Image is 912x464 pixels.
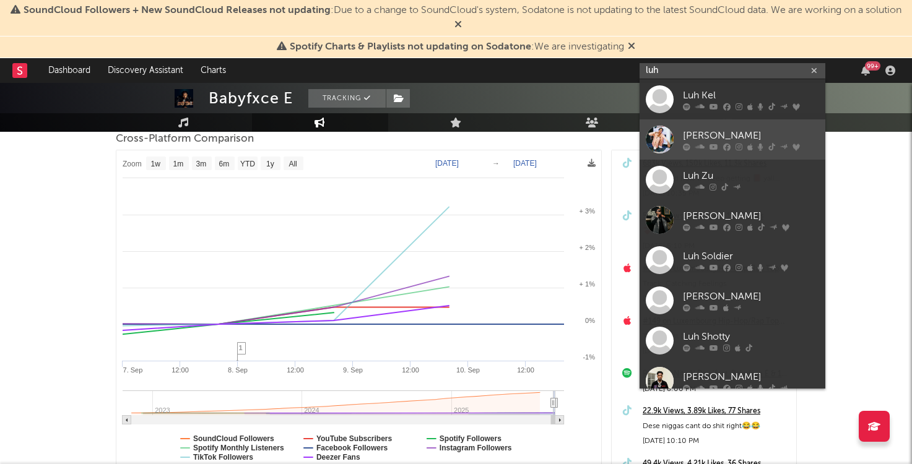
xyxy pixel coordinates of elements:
text: 7. Sep [123,366,142,374]
div: [PERSON_NAME] [683,208,819,223]
a: Luh Kel [640,79,825,119]
text: -1% [583,353,595,361]
text: [DATE] [513,159,537,168]
div: [PERSON_NAME] [683,128,819,143]
text: 12:00 [402,366,419,374]
span: Cross-Platform Comparison [116,132,254,147]
text: 12:00 [172,366,189,374]
span: SoundCloud Followers + New SoundCloud Releases not updating [24,6,331,15]
a: Discovery Assistant [99,58,192,83]
text: 12:00 [517,366,534,374]
div: Dese niggas cant do shit right😂😂 [643,419,790,434]
div: Luh Shotty [683,329,819,344]
text: → [492,159,500,168]
text: 1w [150,160,160,168]
div: Luh Soldier [683,249,819,264]
span: Dismiss [454,20,462,30]
text: SoundCloud Followers [193,434,274,443]
div: Babyfxce E [209,89,293,108]
text: YouTube Subscribers [316,434,392,443]
text: 1m [173,160,183,168]
text: 3m [196,160,206,168]
a: Luh Zu [640,160,825,200]
text: + 2% [579,244,595,251]
span: Dismiss [628,42,635,52]
span: : Due to a change to SoundCloud's system, Sodatone is not updating to the latest SoundCloud data.... [24,6,901,15]
text: 6m [219,160,229,168]
text: Zoom [123,160,142,168]
a: [PERSON_NAME] [640,361,825,401]
a: [PERSON_NAME] [640,200,825,240]
button: 99+ [861,66,870,75]
div: [PERSON_NAME] [683,369,819,384]
a: [PERSON_NAME] [640,119,825,160]
a: Charts [192,58,235,83]
div: [PERSON_NAME] [683,289,819,304]
a: [PERSON_NAME] [640,280,825,320]
text: Spotify Followers [439,434,501,443]
text: 10. Sep [456,366,480,374]
div: [DATE] 10:10 PM [643,434,790,449]
text: 12:00 [287,366,304,374]
text: [DATE] [435,159,459,168]
a: Luh Soldier [640,240,825,280]
text: TikTok Followers [193,453,253,462]
span: 1 [239,344,243,351]
text: 0% [585,317,595,324]
button: Tracking [308,89,386,108]
text: 9. Sep [343,366,363,374]
text: All [289,160,297,168]
span: : We are investigating [290,42,624,52]
text: + 3% [579,207,595,215]
input: Search for artists [640,63,825,79]
text: Instagram Followers [439,444,511,452]
div: [DATE] 8:00 PM [643,382,790,397]
a: Dashboard [40,58,99,83]
text: Spotify Monthly Listeners [193,444,284,452]
div: 99 + [865,61,880,71]
text: 8. Sep [228,366,248,374]
a: 22.9k Views, 3.89k Likes, 77 Shares [643,404,790,419]
text: + 1% [579,280,595,288]
text: 1y [266,160,274,168]
text: Deezer Fans [316,453,360,462]
text: YTD [240,160,254,168]
text: Facebook Followers [316,444,388,452]
span: Spotify Charts & Playlists not updating on Sodatone [290,42,531,52]
a: Luh Shotty [640,320,825,361]
div: Luh Kel [683,88,819,103]
div: Luh Zu [683,168,819,183]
